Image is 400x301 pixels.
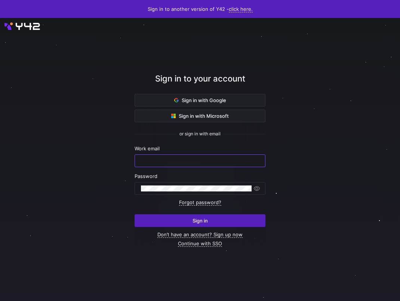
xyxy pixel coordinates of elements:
[135,94,265,107] button: Sign in with Google
[179,131,221,136] span: or sign in with email
[178,240,222,247] a: Continue with SSO
[135,110,265,122] button: Sign in with Microsoft
[135,173,157,179] span: Password
[179,199,221,206] a: Forgot password?
[135,73,265,94] div: Sign in to your account
[135,145,160,151] span: Work email
[135,214,265,227] button: Sign in
[174,97,226,103] span: Sign in with Google
[229,6,253,12] a: click here.
[171,113,229,119] span: Sign in with Microsoft
[193,218,208,224] span: Sign in
[157,231,243,238] a: Don’t have an account? Sign up now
